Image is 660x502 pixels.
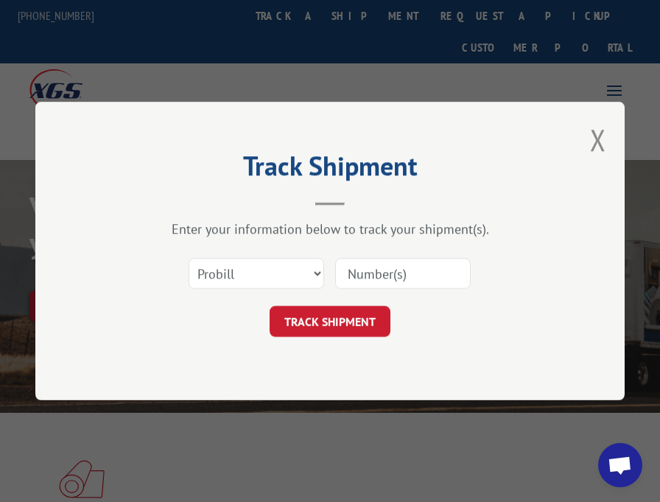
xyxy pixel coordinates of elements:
[335,258,471,289] input: Number(s)
[109,156,551,184] h2: Track Shipment
[109,220,551,237] div: Enter your information below to track your shipment(s).
[598,443,642,487] div: Open chat
[590,120,606,159] button: Close modal
[270,306,390,337] button: TRACK SHIPMENT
